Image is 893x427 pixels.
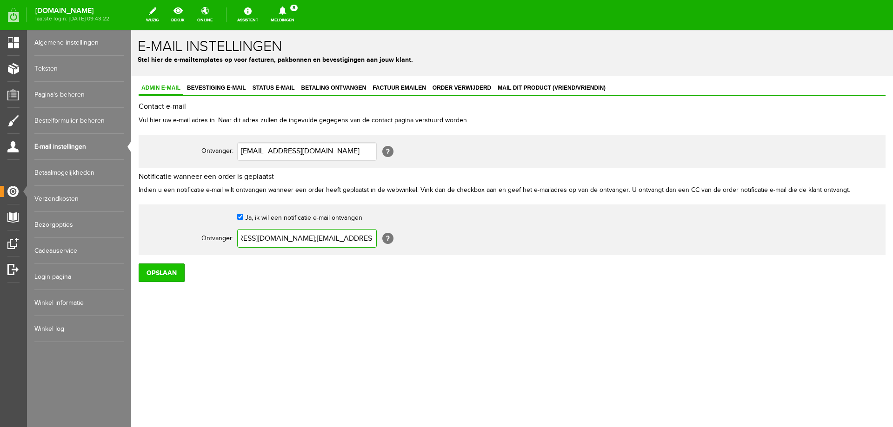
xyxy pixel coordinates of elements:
[7,234,53,252] input: Opslaan
[35,8,109,13] strong: [DOMAIN_NAME]
[34,108,124,134] a: Bestelformulier beheren
[299,55,363,61] span: Order verwijderd
[192,5,218,25] a: online
[7,73,754,81] h2: Contact e-mail
[7,86,754,96] p: Vul hier uw e-mail adres in. Naar dit adres zullen de ingevulde gegegens van de contact pagina ve...
[114,184,231,193] label: Ja, ik wil een notificatie e-mail ontvangen
[251,116,262,127] span: [?]
[232,5,264,25] a: Assistent
[34,212,124,238] a: Bezorgopties
[34,30,124,56] a: Algemene instellingen
[13,111,106,133] th: Ontvanger:
[265,5,300,25] a: Meldingen8
[7,9,755,25] h1: E-mail instellingen
[53,55,118,61] span: Bevestiging e-mail
[299,52,363,66] a: Order verwijderd
[7,156,754,165] p: Indien u een notificatie e-mail wilt ontvangen wanneer een order heeft geplaatst in de webwinkel....
[251,203,262,214] span: [?]
[364,55,477,61] span: Mail dit product (vriend/vriendin)
[34,186,124,212] a: Verzendkosten
[34,264,124,290] a: Login pagina
[53,52,118,66] a: Bevestiging e-mail
[290,5,298,11] span: 8
[34,290,124,316] a: Winkel informatie
[364,52,477,66] a: Mail dit product (vriend/vriendin)
[7,55,52,61] span: Admin e-mail
[167,55,238,61] span: Betaling ontvangen
[35,16,109,21] span: laatste login: [DATE] 09:43:22
[34,238,124,264] a: Cadeauservice
[34,134,124,160] a: E-mail instellingen
[119,55,167,61] span: Status e-mail
[34,316,124,342] a: Winkel log
[34,56,124,82] a: Teksten
[34,160,124,186] a: Betaalmogelijkheden
[239,52,298,66] a: Factuur emailen
[167,52,238,66] a: Betaling ontvangen
[13,197,106,220] th: Ontvanger:
[34,82,124,108] a: Pagina's beheren
[140,5,164,25] a: wijzig
[7,52,52,66] a: Admin e-mail
[7,143,754,151] h2: Notificatie wanneer een order is geplaatst
[166,5,190,25] a: bekijk
[239,55,298,61] span: Factuur emailen
[7,25,755,35] p: Stel hier de e-mailtemplates op voor facturen, pakbonnen en bevestigingen aan jouw klant.
[119,52,167,66] a: Status e-mail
